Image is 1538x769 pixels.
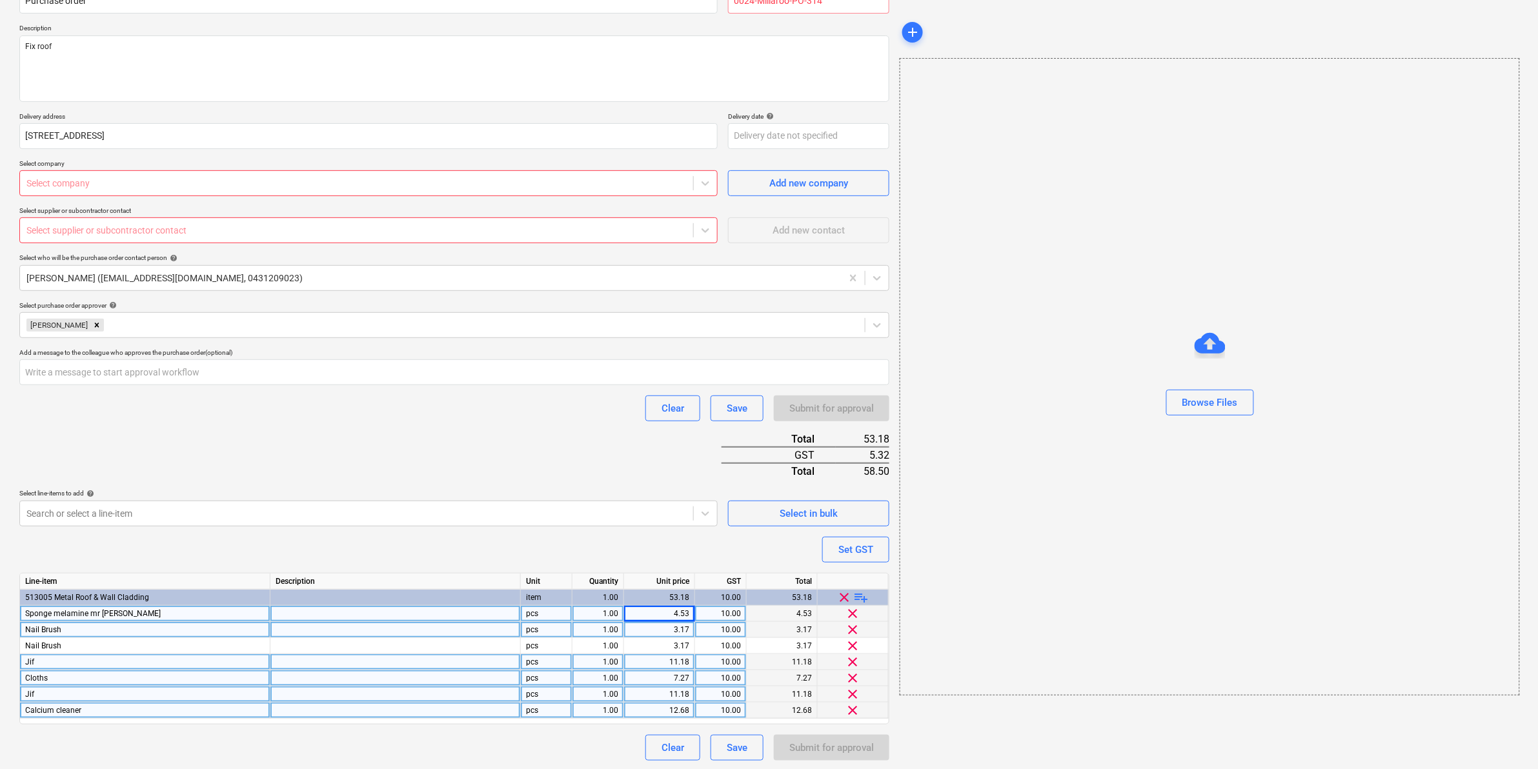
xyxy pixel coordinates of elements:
[578,590,618,606] div: 1.00
[26,319,90,332] div: [PERSON_NAME]
[25,706,81,715] span: Calcium cleaner
[722,447,835,463] div: GST
[727,400,747,417] div: Save
[845,638,861,654] span: clear
[900,58,1520,695] div: Browse Files
[700,638,741,654] div: 10.00
[845,686,861,702] span: clear
[25,609,161,618] span: Sponge melamine mr clean
[521,654,572,670] div: pcs
[854,590,869,605] span: playlist_add
[727,739,747,756] div: Save
[728,112,889,121] div: Delivery date
[521,670,572,686] div: pcs
[836,463,890,479] div: 58.50
[25,641,61,650] span: Nail Brush
[25,657,34,666] span: Jif
[84,490,94,497] span: help
[578,622,618,638] div: 1.00
[578,703,618,719] div: 1.00
[629,654,689,670] div: 11.18
[662,739,684,756] div: Clear
[845,703,861,718] span: clear
[19,348,889,357] div: Add a message to the colleague who approves the purchase order (optional)
[19,206,718,217] p: Select supplier or subcontractor contact
[578,638,618,654] div: 1.00
[270,574,521,590] div: Description
[836,447,890,463] div: 5.32
[25,674,48,683] span: Cloths
[578,686,618,703] div: 1.00
[629,686,689,703] div: 11.18
[106,301,117,309] span: help
[521,686,572,703] div: pcs
[905,25,920,40] span: add
[837,590,853,605] span: clear
[19,159,718,170] p: Select company
[19,123,718,149] input: Delivery address
[629,638,689,654] div: 3.17
[747,590,818,606] div: 53.18
[747,703,818,719] div: 12.68
[19,359,889,385] input: Write a message to start approval workflow
[578,606,618,622] div: 1.00
[629,703,689,719] div: 12.68
[629,590,689,606] div: 53.18
[90,319,104,332] div: Remove Billy Campbell
[700,654,741,670] div: 10.00
[722,432,835,447] div: Total
[695,574,747,590] div: GST
[521,574,572,590] div: Unit
[572,574,624,590] div: Quantity
[747,574,818,590] div: Total
[624,574,695,590] div: Unit price
[25,593,149,602] span: 513005 Metal Roof & Wall Cladding
[700,590,741,606] div: 10.00
[836,432,890,447] div: 53.18
[845,670,861,686] span: clear
[700,686,741,703] div: 10.00
[521,590,572,606] div: item
[747,638,818,654] div: 3.17
[747,654,818,670] div: 11.18
[19,112,718,123] p: Delivery address
[747,606,818,622] div: 4.53
[578,654,618,670] div: 1.00
[1166,390,1254,415] button: Browse Files
[1182,394,1238,411] div: Browse Files
[629,622,689,638] div: 3.17
[645,395,700,421] button: Clear
[19,24,889,35] p: Description
[25,625,61,634] span: Nail Brush
[728,170,889,196] button: Add new company
[578,670,618,686] div: 1.00
[19,301,889,310] div: Select purchase order approver
[19,35,889,102] textarea: Fix roof
[521,638,572,654] div: pcs
[19,254,889,262] div: Select who will be the purchase order contact person
[722,463,835,479] div: Total
[764,112,774,120] span: help
[822,537,889,563] button: Set GST
[769,175,848,192] div: Add new company
[728,123,889,149] input: Delivery date not specified
[711,395,764,421] button: Save
[662,400,684,417] div: Clear
[521,622,572,638] div: pcs
[747,670,818,686] div: 7.27
[700,703,741,719] div: 10.00
[700,670,741,686] div: 10.00
[747,622,818,638] div: 3.17
[629,670,689,686] div: 7.27
[25,690,34,699] span: Jif
[645,735,700,761] button: Clear
[629,606,689,622] div: 4.53
[167,254,177,262] span: help
[845,606,861,621] span: clear
[845,654,861,670] span: clear
[780,505,838,522] div: Select in bulk
[700,606,741,622] div: 10.00
[728,501,889,526] button: Select in bulk
[19,489,718,497] div: Select line-items to add
[845,622,861,637] span: clear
